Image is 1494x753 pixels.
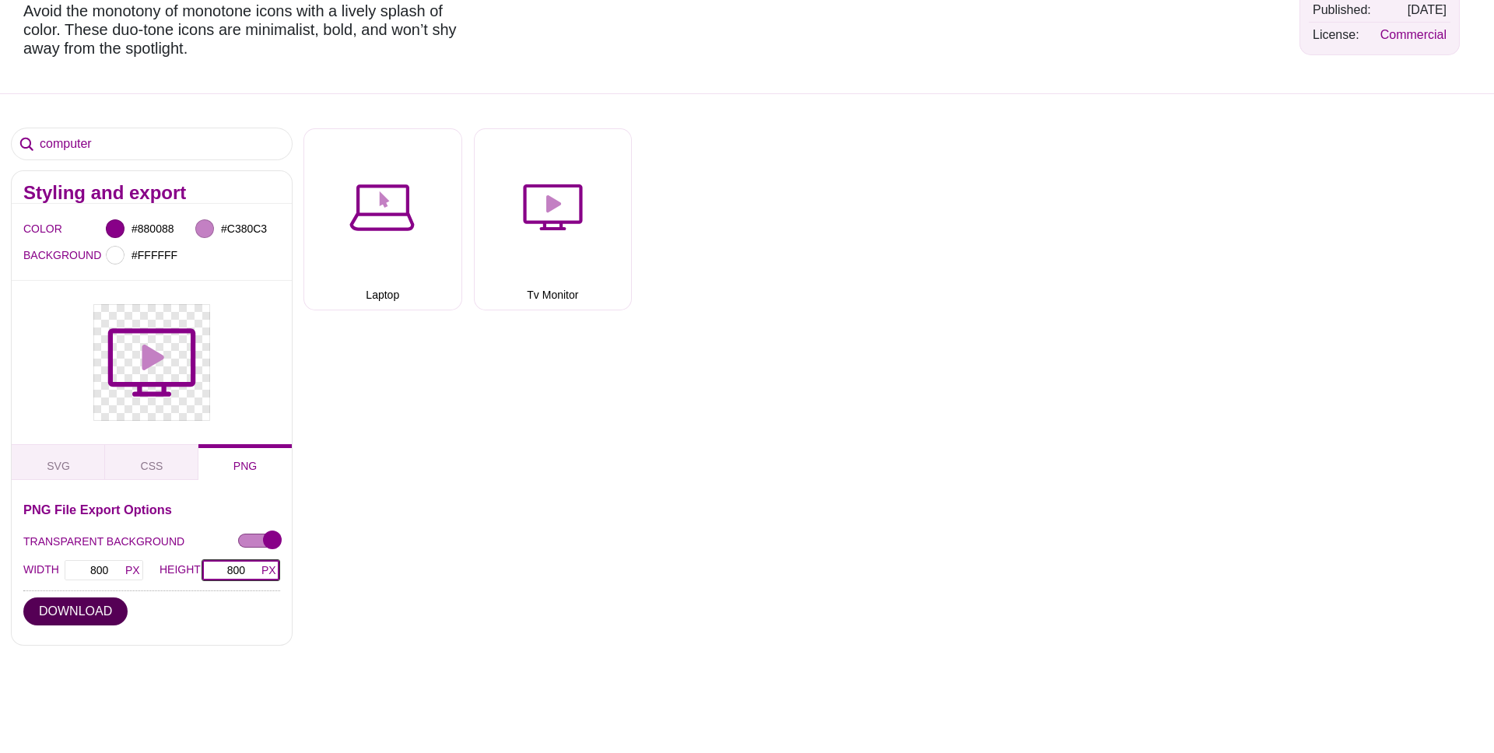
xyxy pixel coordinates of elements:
[23,245,43,265] label: BACKGROUND
[23,597,128,625] button: DOWNLOAD
[23,531,184,552] label: TRANSPARENT BACKGROUND
[23,559,63,581] label: WIDTH
[23,2,467,58] p: Avoid the monotony of monotone icons with a lively splash of color. These duo-tone icons are mini...
[474,128,633,310] button: Tv Monitor
[303,128,462,310] button: Laptop
[160,559,201,581] label: HEIGHT
[47,460,70,472] span: SVG
[1380,28,1447,41] a: Commercial
[23,503,280,516] h3: PNG File Export Options
[12,128,292,159] input: Search Icons
[1309,23,1375,46] td: License:
[12,444,105,480] button: SVG
[23,187,280,199] h2: Styling and export
[23,219,43,239] label: COLOR
[141,460,163,472] span: CSS
[105,444,198,480] button: CSS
